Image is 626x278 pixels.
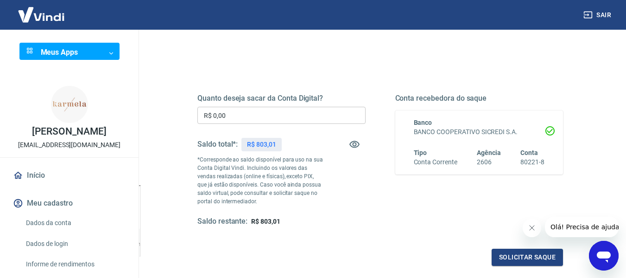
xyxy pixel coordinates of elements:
h5: Conta recebedora do saque [395,94,563,103]
img: website_grey.svg [15,24,22,32]
p: R$ 803,01 [247,140,276,149]
div: Palavras-chave [108,55,149,61]
p: [EMAIL_ADDRESS][DOMAIN_NAME] [18,140,120,150]
div: Domínio [49,55,71,61]
h5: Saldo restante: [197,217,247,226]
h5: Saldo total*: [197,140,238,149]
a: Início [11,165,127,186]
img: tab_domain_overview_orange.svg [38,54,46,61]
span: Conta [520,149,538,156]
h6: 80221-8 [520,157,544,167]
h6: BANCO COOPERATIVO SICREDI S.A. [414,127,545,137]
div: v 4.0.25 [26,15,45,22]
a: Dados da conta [22,213,127,233]
button: Meu cadastro [11,193,127,213]
iframe: Mensagem da empresa [545,217,619,237]
h6: Conta Corrente [414,157,457,167]
a: Dados de login [22,234,127,253]
span: R$ 803,01 [251,218,280,225]
span: Tipo [414,149,427,156]
h6: 2606 [477,157,501,167]
iframe: Botão para abrir a janela de mensagens [589,241,619,271]
span: Banco [414,119,432,126]
button: Solicitar saque [492,249,563,266]
img: logo_orange.svg [15,15,22,22]
img: 3a598dfc-4cd8-496c-a03d-f8cf55b13da5.jpeg [51,86,88,123]
iframe: Fechar mensagem [523,219,541,237]
span: Agência [477,149,501,156]
p: [PERSON_NAME] [32,127,106,136]
p: *Corresponde ao saldo disponível para uso na sua Conta Digital Vindi. Incluindo os valores das ve... [197,155,323,206]
span: Olá! Precisa de ajuda? [6,6,78,14]
img: tab_keywords_by_traffic_grey.svg [98,54,105,61]
button: Sair [582,6,615,24]
img: Vindi [11,0,71,29]
a: Informe de rendimentos [22,255,127,274]
h5: Quanto deseja sacar da Conta Digital? [197,94,366,103]
div: [PERSON_NAME]: [DOMAIN_NAME] [24,24,133,32]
